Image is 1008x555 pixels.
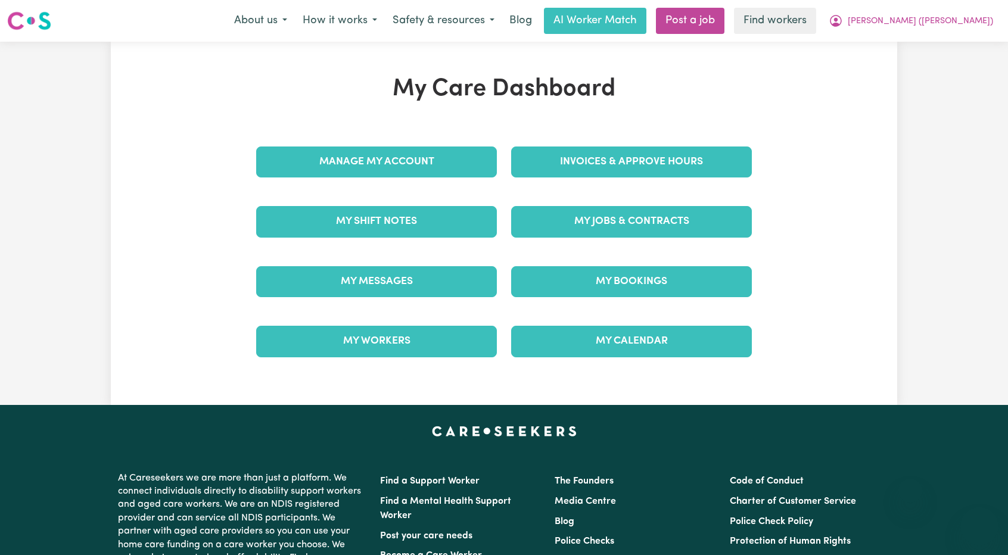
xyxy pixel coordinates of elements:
a: Find workers [734,8,816,34]
img: Careseekers logo [7,10,51,32]
a: Media Centre [555,497,616,506]
a: Blog [502,8,539,34]
a: Manage My Account [256,146,497,177]
a: Invoices & Approve Hours [511,146,752,177]
button: How it works [295,8,385,33]
button: Safety & resources [385,8,502,33]
a: My Bookings [511,266,752,297]
a: Protection of Human Rights [730,537,851,546]
a: Charter of Customer Service [730,497,856,506]
button: My Account [821,8,1001,33]
a: Police Checks [555,537,614,546]
a: Careseekers logo [7,7,51,35]
span: [PERSON_NAME] ([PERSON_NAME]) [848,15,993,28]
iframe: Close message [898,479,922,503]
a: Code of Conduct [730,476,804,486]
a: My Messages [256,266,497,297]
a: My Shift Notes [256,206,497,237]
a: My Calendar [511,326,752,357]
a: Find a Mental Health Support Worker [380,497,511,520]
iframe: Button to launch messaging window [960,507,998,545]
a: AI Worker Match [544,8,646,34]
a: My Workers [256,326,497,357]
a: Careseekers home page [432,426,577,436]
a: Post a job [656,8,724,34]
h1: My Care Dashboard [249,75,759,104]
a: Blog [555,517,574,526]
a: Police Check Policy [730,517,813,526]
a: The Founders [555,476,614,486]
a: Find a Support Worker [380,476,480,486]
a: My Jobs & Contracts [511,206,752,237]
button: About us [226,8,295,33]
a: Post your care needs [380,531,472,541]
